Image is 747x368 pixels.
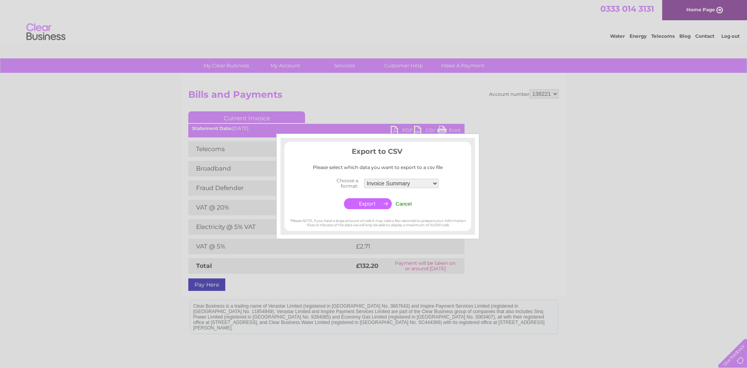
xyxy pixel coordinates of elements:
[695,33,714,39] a: Contact
[284,211,471,227] div: *Please NOTE, if you have a large amount of calls it may take a few seconds to prepare your infor...
[316,176,362,191] th: Choose a format:
[721,33,740,39] a: Log out
[651,33,675,39] a: Telecoms
[600,4,654,14] a: 0333 014 3131
[284,165,471,170] div: Please select which data you want to export to a csv file
[284,146,471,160] h3: Export to CSV
[396,201,412,207] input: Cancel
[190,4,558,38] div: Clear Business is a trading name of Verastar Limited (registered in [GEOGRAPHIC_DATA] No. 3667643...
[679,33,691,39] a: Blog
[610,33,625,39] a: Water
[26,20,66,44] img: logo.png
[630,33,647,39] a: Energy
